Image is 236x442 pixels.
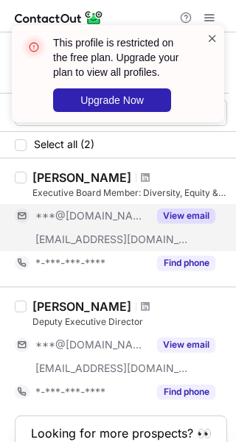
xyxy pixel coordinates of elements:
header: This profile is restricted on the free plan. Upgrade your plan to view all profiles. [53,35,189,80]
button: Reveal Button [157,208,215,223]
button: Reveal Button [157,337,215,352]
header: Looking for more prospects? 👀 [31,427,212,440]
span: [EMAIL_ADDRESS][DOMAIN_NAME] [35,362,189,375]
span: [EMAIL_ADDRESS][DOMAIN_NAME] [35,233,189,246]
div: [PERSON_NAME] [32,299,131,314]
button: Upgrade Now [53,88,171,112]
span: ***@[DOMAIN_NAME] [35,209,148,222]
button: Reveal Button [157,256,215,270]
img: error [22,35,46,59]
span: Upgrade Now [80,94,144,106]
img: ContactOut v5.3.10 [15,9,103,27]
div: [PERSON_NAME] [32,170,131,185]
div: Executive Board Member: Diversity, Equity & Inclusion (DEI) Director [32,186,227,200]
div: Deputy Executive Director [32,315,227,329]
span: ***@[DOMAIN_NAME] [35,338,148,351]
button: Reveal Button [157,385,215,399]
